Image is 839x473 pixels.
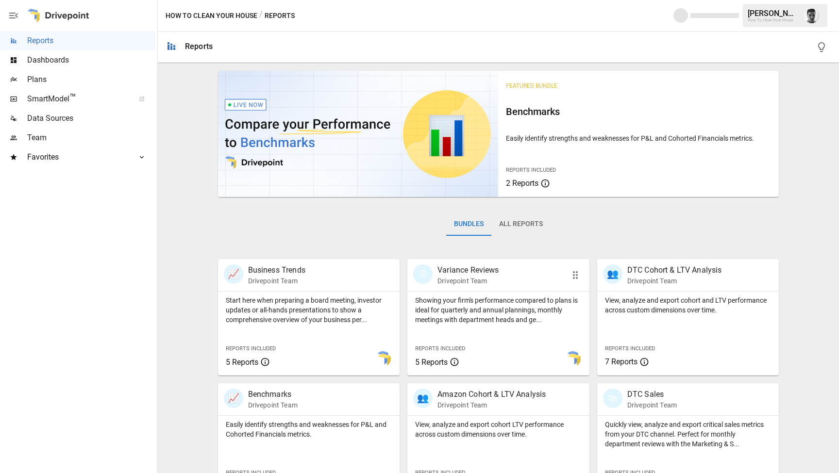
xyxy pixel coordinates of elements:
div: 🗓 [413,264,433,284]
p: Drivepoint Team [248,276,305,286]
span: 7 Reports [605,357,638,366]
p: Business Trends [248,264,305,276]
span: Favorites [27,151,128,163]
p: Benchmarks [248,389,298,400]
button: How To Clean Your House [166,10,257,22]
span: ™ [69,92,76,104]
p: Variance Reviews [437,264,499,276]
div: 🛍 [603,389,622,408]
span: 2 Reports [506,179,538,188]
span: SmartModel [27,93,128,105]
div: 📈 [224,389,243,408]
span: Featured Bundle [506,82,557,89]
img: Lucas Nofal [804,8,820,23]
button: Bundles [446,212,491,236]
span: Dashboards [27,54,155,66]
p: View, analyze and export cohort LTV performance across custom dimensions over time. [415,420,582,439]
p: Drivepoint Team [437,400,546,410]
p: Amazon Cohort & LTV Analysis [437,389,546,400]
div: [PERSON_NAME] [748,9,798,18]
p: DTC Sales [627,389,677,400]
p: Drivepoint Team [627,400,677,410]
div: How To Clean Your House [748,18,798,22]
span: Reports Included [506,167,556,173]
div: Reports [185,42,213,51]
p: Easily identify strengths and weaknesses for P&L and Cohorted Financials metrics. [506,133,771,143]
div: 👥 [603,264,622,284]
p: Drivepoint Team [248,400,298,410]
h6: Benchmarks [506,104,771,119]
p: Easily identify strengths and weaknesses for P&L and Cohorted Financials metrics. [226,420,392,439]
img: smart model [375,351,391,367]
div: 👥 [413,389,433,408]
div: / [259,10,263,22]
p: Start here when preparing a board meeting, investor updates or all-hands presentations to show a ... [226,295,392,325]
p: View, analyze and export cohort and LTV performance across custom dimensions over time. [605,295,772,315]
button: Lucas Nofal [798,2,825,29]
p: Drivepoint Team [437,276,499,286]
span: Reports Included [226,345,276,352]
span: Data Sources [27,113,155,124]
span: 5 Reports [226,358,258,367]
div: 📈 [224,264,243,284]
p: DTC Cohort & LTV Analysis [627,264,722,276]
span: 5 Reports [415,358,448,367]
img: video thumbnail [218,71,499,197]
p: Drivepoint Team [627,276,722,286]
span: Team [27,132,155,144]
p: Quickly view, analyze and export critical sales metrics from your DTC channel. Perfect for monthl... [605,420,772,449]
p: Showing your firm's performance compared to plans is ideal for quarterly and annual plannings, mo... [415,295,582,325]
span: Reports [27,35,155,47]
button: All Reports [491,212,551,236]
span: Reports Included [415,345,465,352]
span: Reports Included [605,345,655,352]
span: Plans [27,74,155,85]
img: smart model [565,351,581,367]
